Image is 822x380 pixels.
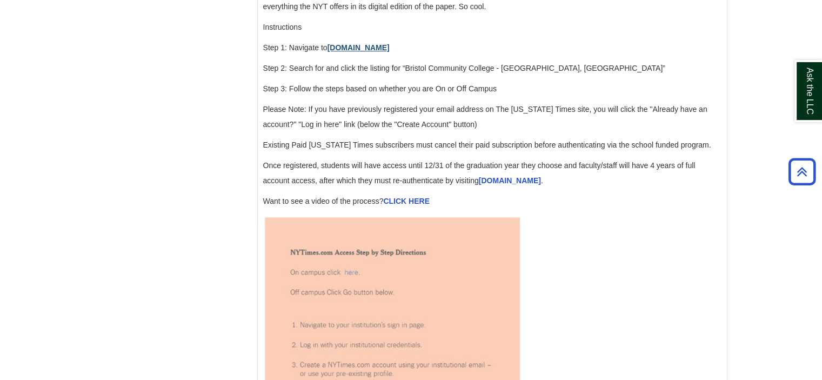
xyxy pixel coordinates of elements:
a: Back to Top [785,164,819,179]
span: Existing Paid [US_STATE] Times subscribers must cancel their paid subscription before authenticat... [263,141,711,149]
a: [DOMAIN_NAME] [479,176,541,185]
span: Step 3: Follow the steps based on whether you are On or Off Campus [263,84,497,93]
span: Instructions [263,23,302,31]
span: Once registered, students will have access until 12/31 of the graduation year they choose and fac... [263,161,696,185]
a: CLICK HERE [383,197,430,205]
a: [DOMAIN_NAME] [328,43,390,52]
span: Please Note: If you have previously registered your email address on The [US_STATE] Times site, y... [263,105,707,129]
span: Step 2: Search for and click the listing for “Bristol Community College - [GEOGRAPHIC_DATA], [GEO... [263,64,665,72]
span: Step 1: Navigate to [263,43,392,52]
span: Want to see a video of the process? [263,197,430,205]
